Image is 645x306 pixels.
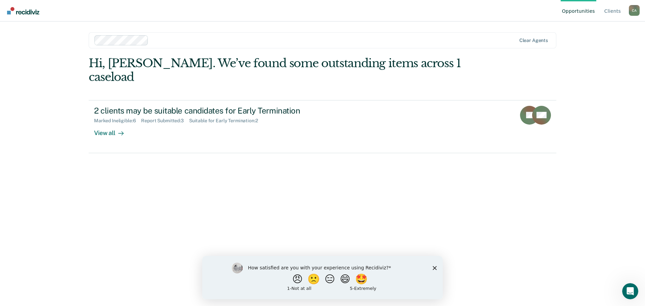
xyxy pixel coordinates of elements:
[141,118,189,124] div: Report Submitted : 3
[189,118,263,124] div: Suitable for Early Termination : 2
[94,106,330,116] div: 2 clients may be suitable candidates for Early Termination
[629,5,640,16] button: Profile dropdown button
[202,256,443,299] iframe: Survey by Kim from Recidiviz
[89,56,463,84] div: Hi, [PERSON_NAME]. We’ve found some outstanding items across 1 caseload
[94,118,141,124] div: Marked Ineligible : 6
[622,283,638,299] iframe: Intercom live chat
[519,38,548,43] div: Clear agents
[89,100,556,153] a: 2 clients may be suitable candidates for Early TerminationMarked Ineligible:6Report Submitted:3Su...
[94,124,132,137] div: View all
[629,5,640,16] div: C A
[7,7,39,14] img: Recidiviz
